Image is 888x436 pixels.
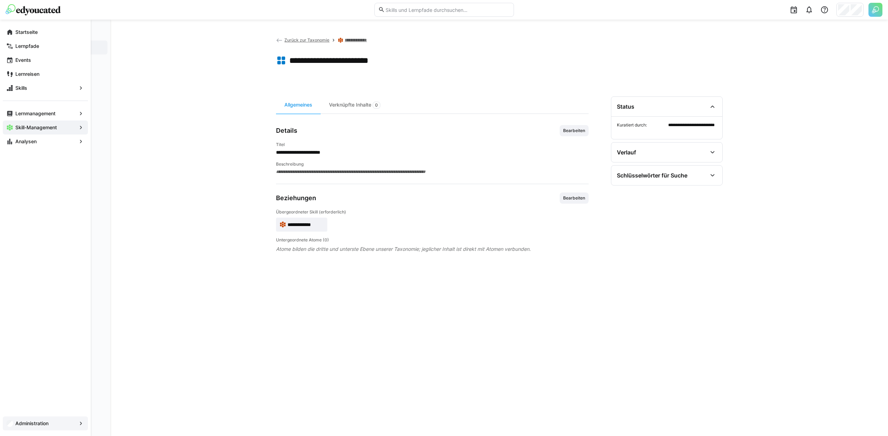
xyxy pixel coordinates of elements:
[276,96,321,114] div: Allgemeines
[560,125,589,136] button: Bearbeiten
[562,195,586,201] span: Bearbeiten
[321,96,389,114] div: Verknüpfte Inhalte
[385,7,510,13] input: Skills und Lernpfade durchsuchen…
[617,172,687,179] div: Schlüsselwörter für Suche
[617,103,634,110] div: Status
[375,102,378,108] span: 0
[276,127,297,135] h3: Details
[276,142,589,147] h4: Titel
[276,161,589,167] h4: Beschreibung
[276,194,316,202] h3: Beziehungen
[562,128,586,133] span: Bearbeiten
[276,237,589,243] h4: Untergeordnete Atome (0)
[617,149,636,156] div: Verlauf
[276,246,589,253] span: Atome bilden die dritte und unterste Ebene unserer Taxonomie; jeglicher Inhalt ist direkt mit Ato...
[276,37,330,43] a: Zurück zur Taxonomie
[560,192,589,204] button: Bearbeiten
[284,37,329,43] span: Zurück zur Taxonomie
[617,122,665,133] span: Kuratiert durch:
[276,209,589,215] h4: Übergeordneter Skill (erforderlich)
